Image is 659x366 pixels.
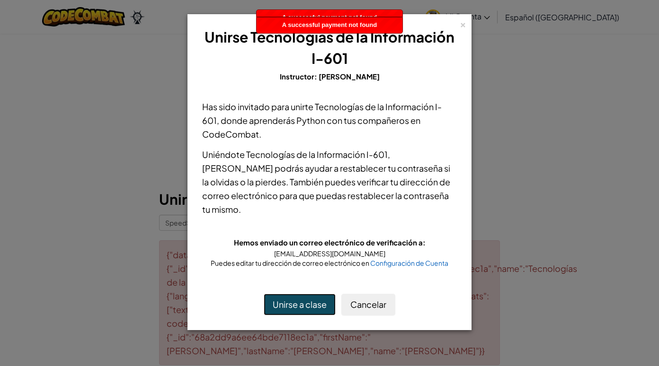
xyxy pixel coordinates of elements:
span: [PERSON_NAME] [319,72,380,81]
button: Cancelar [341,294,395,315]
span: Uniéndote [202,149,246,160]
span: Python [296,115,325,126]
span: [PERSON_NAME] [202,163,273,174]
span: Unirse [205,28,248,46]
span: podrás ayudar a restablecer tu contraseña si la olvidas o la pierdes. También puedes verificar tu... [202,163,450,215]
button: Unirse a clase [264,294,336,315]
span: Tecnologías de la Información I-601 [246,149,388,160]
span: Has sido invitado para unirte [202,101,315,112]
span: Instructor: [280,72,319,81]
div: × [460,18,466,28]
span: A successful payment not found [282,14,377,21]
span: , donde aprenderás [217,115,296,126]
span: Puedes editar tu dirección de correo electrónico en [211,259,370,267]
span: Tecnologías de la Información I-601 [250,28,454,67]
span: Hemos enviado un correo electrónico de verificación a: [234,238,426,247]
span: , [388,149,390,160]
span: A successful payment not found [282,21,377,28]
div: [EMAIL_ADDRESS][DOMAIN_NAME] [202,249,457,258]
span: Tecnologías de la Información I-601 [202,101,442,126]
a: Configuración de Cuenta [370,259,448,267]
